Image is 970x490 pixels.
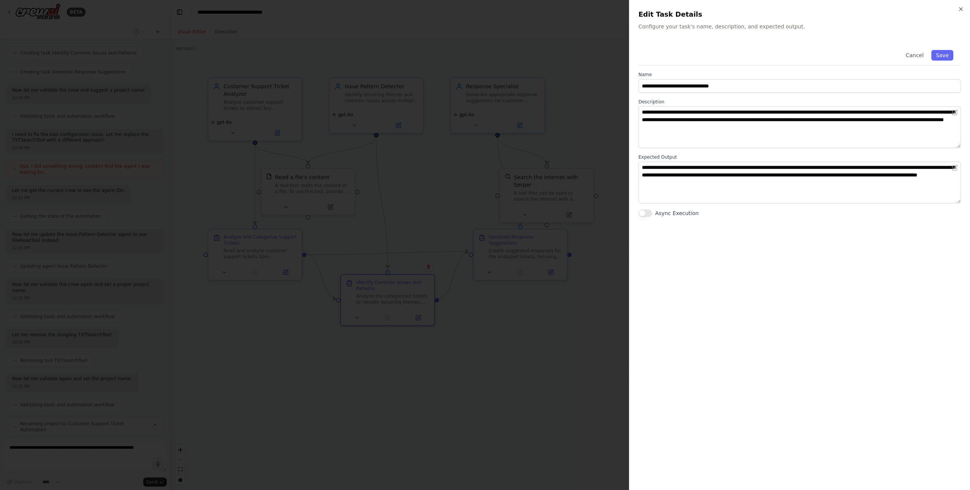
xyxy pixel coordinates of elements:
[638,72,961,78] label: Name
[950,108,959,117] button: Open in editor
[638,154,961,160] label: Expected Output
[950,163,959,172] button: Open in editor
[638,23,961,30] p: Configure your task's name, description, and expected output.
[638,9,961,20] h2: Edit Task Details
[901,50,928,61] button: Cancel
[931,50,953,61] button: Save
[638,99,961,105] label: Description
[655,209,699,217] label: Async Execution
